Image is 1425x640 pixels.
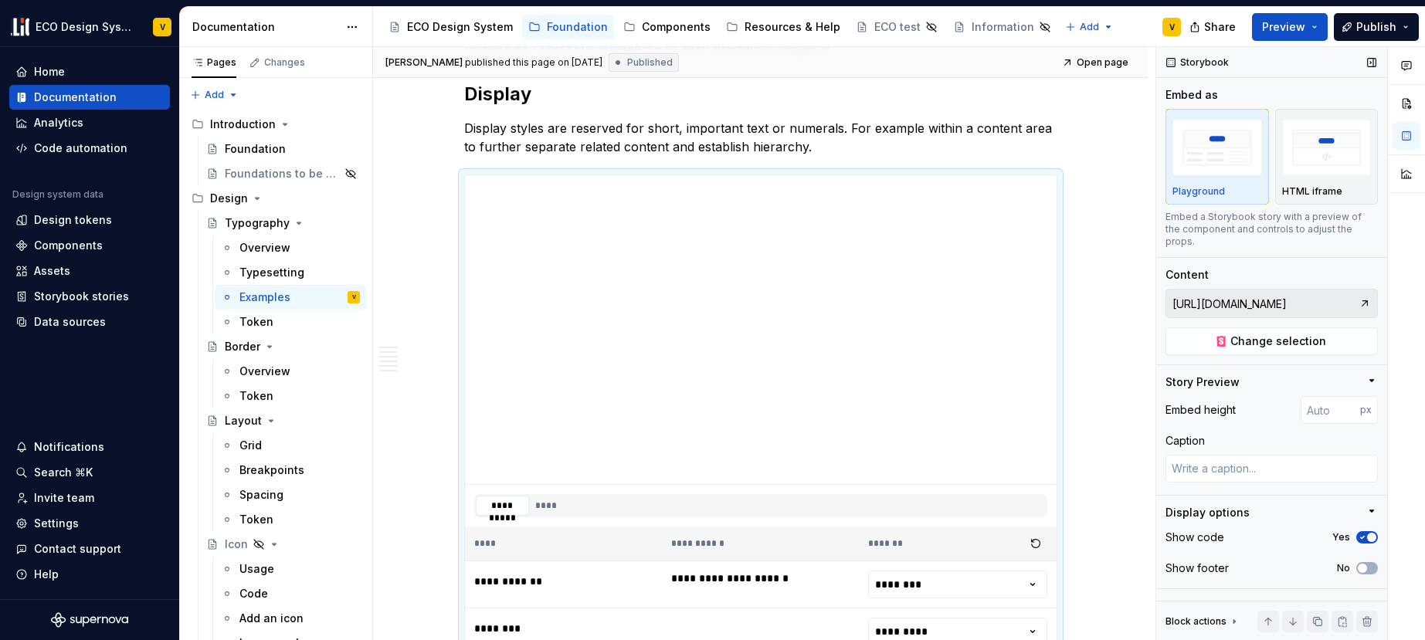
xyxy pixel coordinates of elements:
img: placeholder [1172,119,1262,175]
a: Icon [200,532,366,557]
input: Auto [1301,396,1360,424]
a: Usage [215,557,366,581]
a: Information [947,15,1057,39]
div: Assets [34,263,70,279]
div: Data sources [34,314,106,330]
div: Overview [239,364,290,379]
div: Pages [192,56,236,69]
div: Analytics [34,115,83,130]
a: Layout [200,408,366,433]
div: Code automation [34,141,127,156]
div: Design system data [12,188,103,201]
a: Code [215,581,366,606]
div: V [160,21,165,33]
div: Code [239,586,268,601]
div: Overview [239,240,290,256]
p: Display styles are reserved for short, important text or numerals. For example within a content a... [464,119,1057,156]
div: Caption [1165,433,1205,449]
button: Preview [1252,13,1328,41]
div: Token [239,512,273,527]
a: Foundations to be published [200,161,366,186]
div: Notifications [34,439,104,455]
a: ECO Design System [382,15,519,39]
button: placeholderPlayground [1165,109,1269,205]
a: Token [215,310,366,334]
a: Components [617,15,717,39]
a: Spacing [215,483,366,507]
div: Contact support [34,541,121,557]
div: Changes [264,56,305,69]
a: Token [215,507,366,532]
a: Typesetting [215,260,366,285]
a: Storybook stories [9,284,170,309]
a: Typography [200,211,366,235]
a: Add an icon [215,606,366,631]
div: Typography [225,215,290,231]
a: Code automation [9,136,170,161]
div: Resources & Help [745,19,840,35]
div: Content [1165,267,1209,283]
span: [PERSON_NAME] [385,56,463,69]
a: Foundation [522,15,614,39]
div: ECO Design System [407,19,513,35]
a: Design tokens [9,208,170,232]
button: Change selection [1165,327,1378,355]
span: Change selection [1230,334,1326,349]
div: Typesetting [239,265,304,280]
div: Invite team [34,490,94,506]
a: Resources & Help [720,15,847,39]
div: Foundations to be published [225,166,340,181]
div: V [352,290,356,305]
a: Breakpoints [215,458,366,483]
button: Story Preview [1165,374,1378,390]
button: Notifications [9,435,170,459]
h2: Display [464,82,1057,107]
div: Introduction [210,117,276,132]
div: Show code [1165,530,1224,545]
div: Breakpoints [239,462,304,478]
div: Story Preview [1165,374,1240,390]
div: Token [239,388,273,404]
a: ECO test [850,15,944,39]
div: Display options [1165,505,1250,520]
img: f0abbffb-d71d-4d32-b858-d34959bbcc23.png [11,18,29,36]
p: Playground [1172,185,1225,198]
a: Analytics [9,110,170,135]
span: Published [627,56,673,69]
label: Yes [1332,531,1350,543]
div: Embed a Storybook story with a preview of the component and controls to adjust the props. [1165,211,1378,248]
button: Display options [1165,505,1378,520]
button: Help [9,562,170,587]
span: Share [1204,19,1236,35]
div: Settings [34,516,79,531]
div: Documentation [192,19,338,35]
button: Search ⌘K [9,460,170,485]
span: Add [1080,21,1099,33]
div: Design [210,191,248,206]
a: Token [215,384,366,408]
a: Invite team [9,486,170,510]
button: Publish [1334,13,1419,41]
div: Help [34,567,59,582]
a: Open page [1057,52,1135,73]
div: Controls [1165,598,1211,614]
button: ECO Design SystemV [3,10,176,43]
div: Block actions [1165,611,1240,632]
a: Components [9,233,170,258]
a: Foundation [200,137,366,161]
div: Design [185,186,366,211]
div: Embed height [1165,402,1236,418]
div: Components [34,238,103,253]
a: Border [200,334,366,359]
svg: Supernova Logo [51,612,128,628]
a: Data sources [9,310,170,334]
button: Add [1060,16,1118,38]
a: Overview [215,235,366,260]
div: Grid [239,438,262,453]
div: Design tokens [34,212,112,228]
a: ExamplesV [215,285,366,310]
a: Settings [9,511,170,536]
div: Add an icon [239,611,304,626]
div: Icon [225,537,248,552]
